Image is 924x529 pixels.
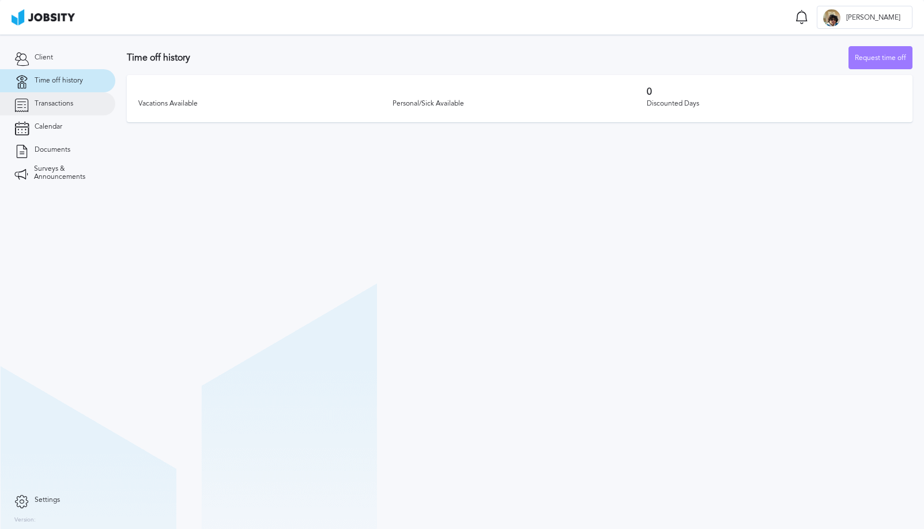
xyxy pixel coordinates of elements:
[35,100,73,108] span: Transactions
[647,100,901,108] div: Discounted Days
[823,9,840,27] div: G
[35,496,60,504] span: Settings
[35,77,83,85] span: Time off history
[817,6,912,29] button: G[PERSON_NAME]
[12,9,75,25] img: ab4bad089aa723f57921c736e9817d99.png
[138,100,393,108] div: Vacations Available
[848,46,912,69] button: Request time off
[35,146,70,154] span: Documents
[14,517,36,524] label: Version:
[840,14,906,22] span: [PERSON_NAME]
[849,47,912,70] div: Request time off
[34,165,101,181] span: Surveys & Announcements
[127,52,848,63] h3: Time off history
[393,100,647,108] div: Personal/Sick Available
[35,54,53,62] span: Client
[35,123,62,131] span: Calendar
[647,87,901,97] h3: 0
